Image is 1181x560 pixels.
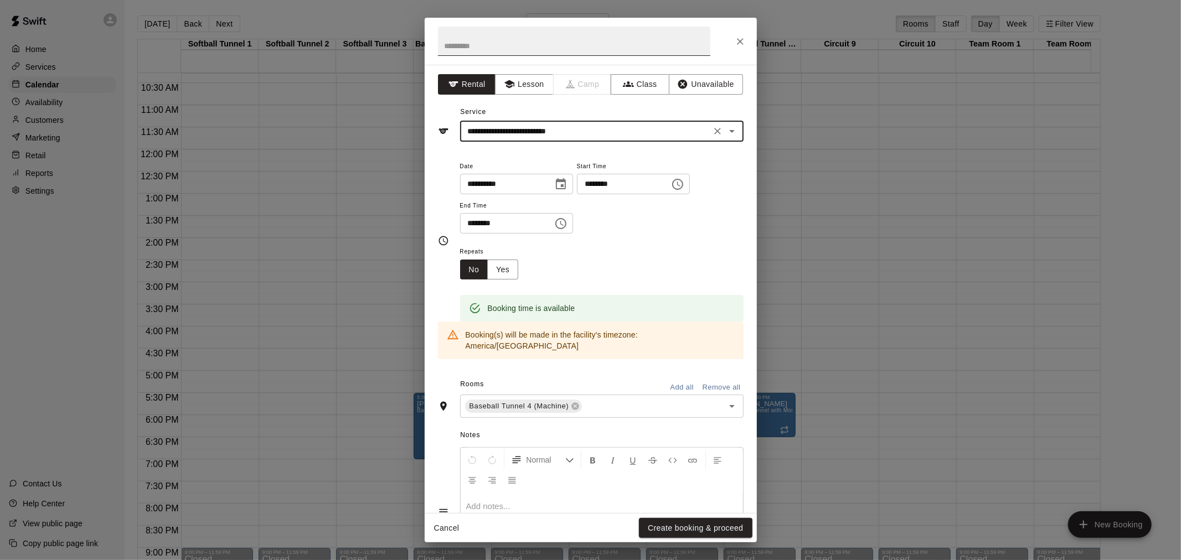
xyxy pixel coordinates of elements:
[466,325,735,356] div: Booking(s) will be made in the facility's timezone: America/[GEOGRAPHIC_DATA]
[683,450,702,470] button: Insert Link
[724,123,740,139] button: Open
[623,450,642,470] button: Format Underline
[604,450,622,470] button: Format Italics
[460,245,528,260] span: Repeats
[488,298,575,318] div: Booking time is available
[438,506,449,517] svg: Notes
[460,260,488,280] button: No
[438,401,449,412] svg: Rooms
[550,173,572,195] button: Choose date, selected date is Aug 15, 2025
[463,450,482,470] button: Undo
[669,74,743,95] button: Unavailable
[429,518,465,538] button: Cancel
[460,199,573,214] span: End Time
[460,427,743,444] span: Notes
[503,470,522,490] button: Justify Align
[527,454,565,465] span: Normal
[667,173,689,195] button: Choose time, selected time is 7:00 PM
[663,450,682,470] button: Insert Code
[550,212,572,235] button: Choose time, selected time is 8:30 PM
[460,108,486,116] span: Service
[495,74,553,95] button: Lesson
[584,450,602,470] button: Format Bold
[483,450,502,470] button: Redo
[465,401,574,412] span: Baseball Tunnel 4 (Machine)
[577,159,690,174] span: Start Time
[460,159,573,174] span: Date
[463,470,482,490] button: Center Align
[639,518,752,538] button: Create booking & proceed
[554,74,612,95] span: Camps can only be created in the Services page
[483,470,502,490] button: Right Align
[700,379,744,396] button: Remove all
[664,379,700,396] button: Add all
[708,450,727,470] button: Left Align
[438,235,449,246] svg: Timing
[465,400,582,413] div: Baseball Tunnel 4 (Machine)
[460,260,519,280] div: outlined button group
[507,450,579,470] button: Formatting Options
[710,123,725,139] button: Clear
[438,74,496,95] button: Rental
[487,260,518,280] button: Yes
[438,126,449,137] svg: Service
[730,32,750,51] button: Close
[643,450,662,470] button: Format Strikethrough
[724,398,740,414] button: Open
[611,74,669,95] button: Class
[460,380,484,388] span: Rooms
